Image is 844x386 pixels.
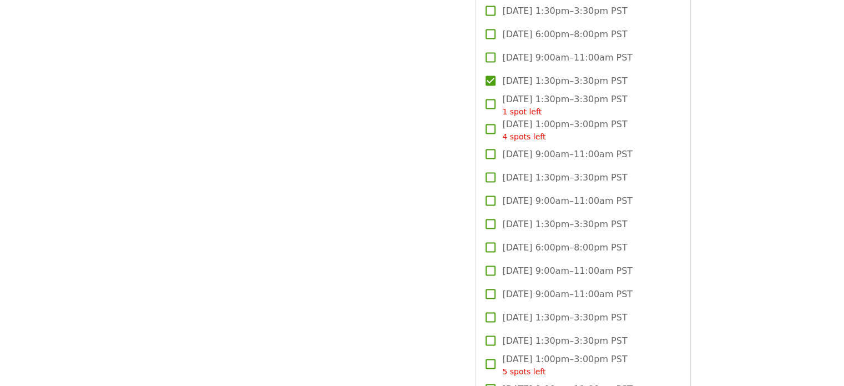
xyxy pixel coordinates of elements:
[502,74,627,88] span: [DATE] 1:30pm–3:30pm PST
[502,264,633,278] span: [DATE] 9:00am–11:00am PST
[502,93,627,118] span: [DATE] 1:30pm–3:30pm PST
[502,353,627,378] span: [DATE] 1:00pm–3:00pm PST
[502,4,627,18] span: [DATE] 1:30pm–3:30pm PST
[502,194,633,208] span: [DATE] 9:00am–11:00am PST
[502,218,627,231] span: [DATE] 1:30pm–3:30pm PST
[502,334,627,348] span: [DATE] 1:30pm–3:30pm PST
[502,311,627,324] span: [DATE] 1:30pm–3:30pm PST
[502,288,633,301] span: [DATE] 9:00am–11:00am PST
[502,171,627,184] span: [DATE] 1:30pm–3:30pm PST
[502,107,542,116] span: 1 spot left
[502,148,633,161] span: [DATE] 9:00am–11:00am PST
[502,241,627,254] span: [DATE] 6:00pm–8:00pm PST
[502,132,545,141] span: 4 spots left
[502,118,627,143] span: [DATE] 1:00pm–3:00pm PST
[502,28,627,41] span: [DATE] 6:00pm–8:00pm PST
[502,51,633,64] span: [DATE] 9:00am–11:00am PST
[502,367,545,376] span: 5 spots left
